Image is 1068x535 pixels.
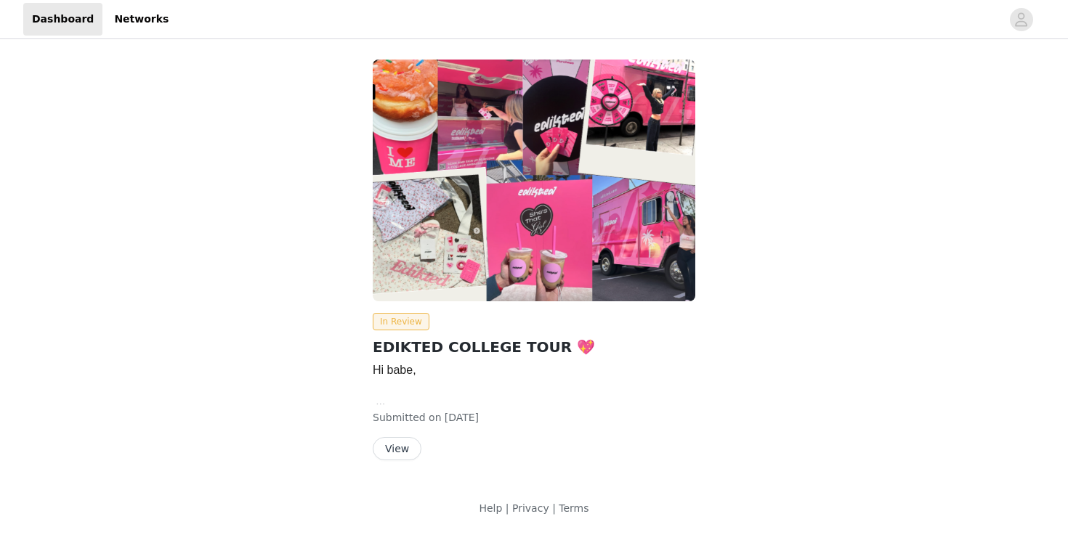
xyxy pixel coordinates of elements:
[373,444,421,454] a: View
[512,502,549,514] a: Privacy
[479,502,502,514] a: Help
[23,3,102,36] a: Dashboard
[1014,8,1028,31] div: avatar
[373,336,695,358] h2: EDIKTED COLLEGE TOUR 💖
[373,437,421,460] button: View
[373,313,429,330] span: In Review
[552,502,556,514] span: |
[506,502,509,514] span: |
[373,60,695,301] img: Edikted
[373,412,442,423] span: Submitted on
[559,502,588,514] a: Terms
[373,364,416,376] span: Hi babe,
[105,3,177,36] a: Networks
[445,412,479,423] span: [DATE]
